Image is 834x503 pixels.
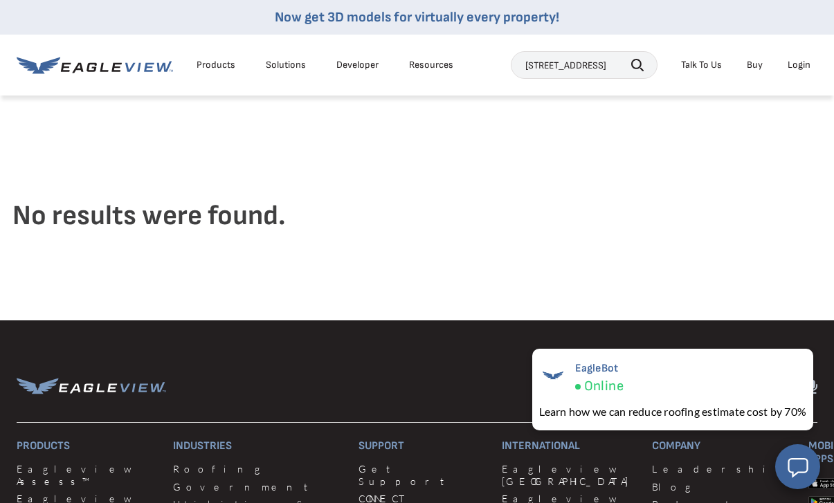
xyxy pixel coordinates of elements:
img: EagleBot [539,362,567,390]
span: EagleBot [575,362,624,375]
button: Open chat window [775,444,820,489]
a: Now get 3D models for virtually every property! [275,9,559,26]
h3: International [502,439,635,452]
h3: Industries [173,439,342,452]
a: Eagleview [GEOGRAPHIC_DATA] [502,463,635,487]
input: Search [511,51,658,79]
a: Buy [747,59,763,71]
a: Roofing [173,463,342,475]
div: Solutions [266,59,306,71]
div: Products [197,59,235,71]
h3: Company [652,439,792,452]
a: Leadership [652,463,792,475]
h4: No results were found. [12,163,822,268]
a: Government [173,481,342,493]
h3: Products [17,439,156,452]
span: Online [584,378,624,395]
div: Talk To Us [681,59,722,71]
a: Get Support [359,463,485,487]
a: Eagleview Assess™ [17,463,156,487]
a: Blog [652,481,792,493]
div: Resources [409,59,453,71]
div: Login [788,59,810,71]
a: Developer [336,59,379,71]
div: Learn how we can reduce roofing estimate cost by 70% [539,403,806,420]
h3: Support [359,439,485,452]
